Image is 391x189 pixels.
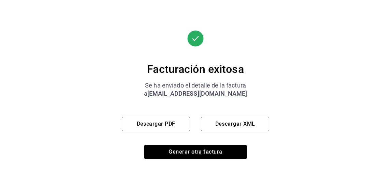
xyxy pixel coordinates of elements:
[201,117,269,131] button: Descargar XML
[122,90,269,98] div: a
[122,117,190,131] button: Descargar PDF
[122,62,269,76] div: Facturación exitosa
[122,81,269,90] div: Se ha enviado el detalle de la factura
[147,90,247,97] span: [EMAIL_ADDRESS][DOMAIN_NAME]
[144,145,247,159] button: Generar otra factura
